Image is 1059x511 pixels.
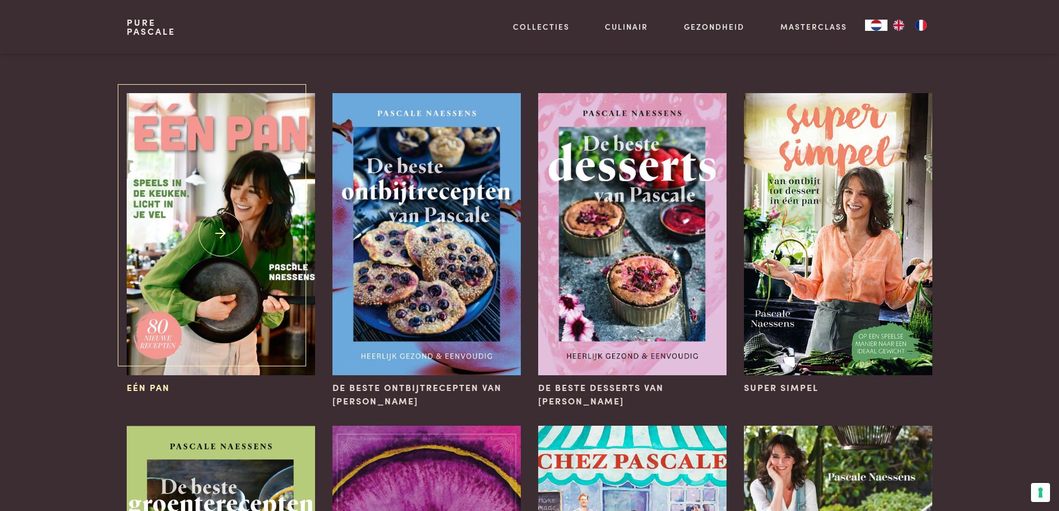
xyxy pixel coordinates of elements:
[127,381,170,394] span: Eén pan
[910,20,932,31] a: FR
[1031,483,1050,502] button: Uw voorkeuren voor toestemming voor trackingtechnologieën
[744,93,932,394] a: Super Simpel Super Simpel
[887,20,932,31] ul: Language list
[887,20,910,31] a: EN
[865,20,887,31] a: NL
[538,93,726,408] a: De beste desserts van Pascale De beste desserts van [PERSON_NAME]
[744,381,818,394] span: Super Simpel
[865,20,932,31] aside: Language selected: Nederlands
[332,93,520,408] a: De beste ontbijtrecepten van Pascale De beste ontbijtrecepten van [PERSON_NAME]
[684,21,744,33] a: Gezondheid
[332,381,520,408] span: De beste ontbijtrecepten van [PERSON_NAME]
[513,21,570,33] a: Collecties
[538,93,726,375] img: De beste desserts van Pascale
[127,93,315,394] a: Eén pan Eén pan
[744,93,932,375] img: Super Simpel
[605,21,648,33] a: Culinair
[127,18,175,36] a: PurePascale
[332,93,520,375] img: De beste ontbijtrecepten van Pascale
[127,93,315,375] img: Eén pan
[865,20,887,31] div: Language
[538,381,726,408] span: De beste desserts van [PERSON_NAME]
[780,21,847,33] a: Masterclass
